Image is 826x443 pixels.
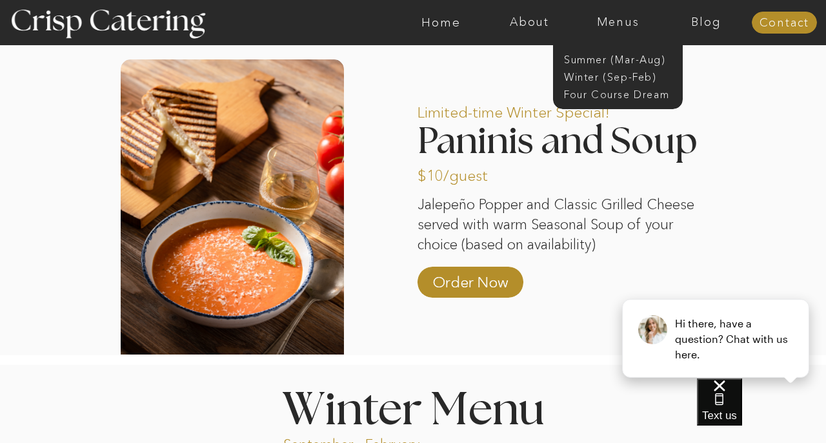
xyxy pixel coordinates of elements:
p: Jalepeño Popper and Classic Grilled Cheese served with warm Seasonal Soup of your choice (based o... [418,195,694,253]
p: Limited-time Winter Special! [418,90,672,128]
iframe: podium webchat widget bubble [697,378,826,443]
a: Summer (Mar-Aug) [564,52,680,65]
h1: Winter Menu [234,388,592,426]
h2: Paninis and Soup [418,123,723,158]
a: Four Course Dream [564,87,680,99]
a: Home [397,16,485,29]
a: Menus [574,16,662,29]
a: Winter (Sep-Feb) [564,70,670,82]
a: Blog [662,16,750,29]
p: $10/guest [418,154,503,191]
a: About [485,16,574,29]
iframe: podium webchat widget prompt [607,240,826,395]
a: Order Now [427,260,513,298]
a: Contact [752,17,817,30]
